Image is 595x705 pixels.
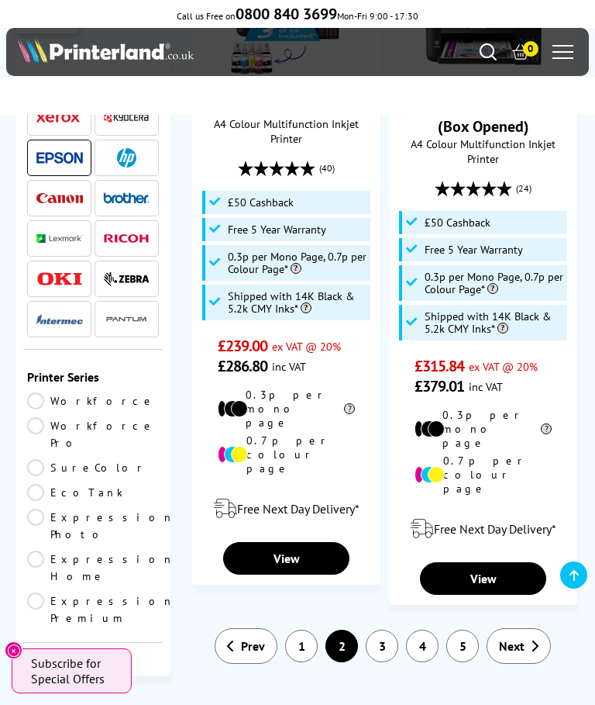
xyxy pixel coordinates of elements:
li: 0.7p per colour page [218,434,355,475]
span: Free 5 Year Warranty [228,223,326,236]
span: A4 Colour Multifunction Inkjet Printer [397,137,569,166]
a: Pantum [103,309,150,329]
a: SureColor [27,459,159,476]
a: Search [480,43,497,60]
span: ex VAT @ 20% [469,359,538,374]
a: Lexmark [36,229,83,248]
a: 5 [446,630,479,662]
a: Kyocera [103,108,150,127]
span: 0.3p per Mono Page, 0.7p per Colour Page* [425,271,563,295]
b: 0800 840 3699 [236,4,337,24]
a: View [420,562,546,595]
span: inc VAT [469,379,503,394]
img: Zebra [103,271,150,287]
span: Prev [241,638,265,654]
a: 0 [512,43,529,60]
span: £50 Cashback [425,216,490,229]
div: Printer Series [27,369,159,385]
a: Xerox [36,108,83,127]
a: Next [487,628,551,664]
button: Close [5,641,22,659]
span: £315.84 [414,356,465,376]
li: 0.3p per mono page [218,388,355,430]
a: Prev [215,628,277,664]
a: Epson EcoTank ET-3850 (Box Opened) [406,96,560,137]
span: inc VAT [272,359,306,374]
a: EcoTank [27,484,159,501]
a: 1 [285,630,318,662]
img: Epson [36,152,83,164]
li: 0.3p per mono page [414,408,552,450]
img: Kyocera [103,112,150,123]
span: £50 Cashback [228,196,294,209]
a: Workforce [27,392,159,410]
span: Subscribe for Special Offers [31,655,116,686]
span: 0.3p per Mono Page, 0.7p per Colour Page* [228,251,366,275]
img: Brother [103,192,150,203]
a: 4 [406,630,439,662]
a: Zebra [103,269,150,289]
img: Xerox [36,112,83,123]
a: View [223,542,349,575]
a: Brother [103,188,150,208]
img: Lexmark [36,234,83,244]
div: modal_delivery [397,507,569,551]
a: Epson [36,148,83,168]
a: Expression Premium [27,593,174,627]
span: £379.01 [414,376,465,396]
span: Next [499,638,524,654]
img: HP [117,148,136,168]
a: HP [103,148,150,168]
a: Canon [36,188,83,208]
span: A4 Colour Multifunction Inkjet Printer [201,116,373,146]
a: Workforce Pro [27,417,159,451]
a: 3 [366,630,398,662]
span: £239.00 [218,336,268,356]
img: Intermec [36,314,83,325]
img: Printerland Logo [18,38,194,63]
li: 0.7p per colour page [414,454,552,496]
span: Shipped with 14K Black & 5.2k CMY Inks* [228,290,366,315]
a: Ricoh [103,229,150,248]
span: (40) [319,154,335,183]
a: Intermec [36,309,83,329]
img: Canon [36,193,83,203]
a: Expression Home [27,551,174,585]
span: Shipped with 14K Black & 5.2k CMY Inks* [425,310,563,335]
a: 0800 840 3699 [236,10,337,22]
div: modal_delivery [201,487,373,530]
img: OKI [36,272,83,285]
img: Pantum [103,310,150,329]
span: (24) [516,174,531,203]
a: Expression Photo [27,509,174,543]
span: 0 [523,41,538,57]
span: £286.80 [218,356,268,376]
a: OKI [36,269,83,289]
img: Ricoh [103,234,150,243]
span: Free 5 Year Warranty [425,244,523,256]
a: Printerland Logo [18,38,297,66]
span: ex VAT @ 20% [272,339,341,354]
